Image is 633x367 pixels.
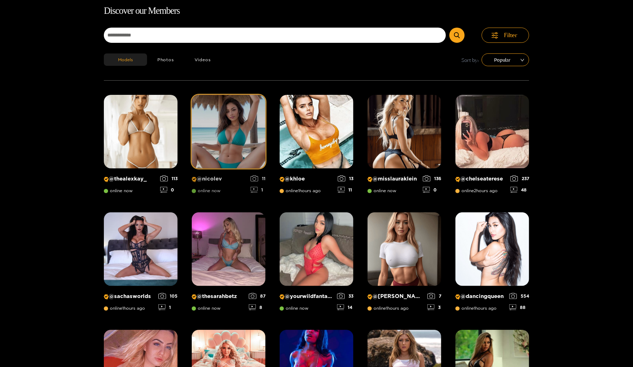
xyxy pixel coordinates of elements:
span: online 1 hours ago [455,306,497,311]
div: 87 [249,293,265,299]
span: online now [368,188,396,193]
p: @ yourwildfantasyy69 [280,293,334,300]
div: 1 [158,304,178,310]
div: 14 [337,304,353,310]
p: @ thesarahbetz [192,293,245,300]
a: Creator Profile Image: khloe@khloeonline1hours ago1311 [280,95,353,198]
div: 8 [249,304,265,310]
a: Creator Profile Image: michelle@[PERSON_NAME]online1hours ago73 [368,212,441,316]
p: @ dancingqueen [455,293,506,300]
div: 0 [423,187,441,193]
p: @ [PERSON_NAME] [368,293,424,300]
button: Models [104,53,147,66]
a: Creator Profile Image: nicolev@nicolevonline now111 [192,95,265,198]
a: Creator Profile Image: thesarahbetz@thesarahbetzonline now878 [192,212,265,316]
p: @ chelseaterese [455,176,507,182]
div: 0 [160,187,178,193]
div: 11 [251,176,265,182]
img: Creator Profile Image: yourwildfantasyy69 [280,212,353,286]
button: Videos [184,53,221,66]
span: online now [104,188,133,193]
img: Creator Profile Image: dancingqueen [455,212,529,286]
img: Creator Profile Image: sachasworlds [104,212,178,286]
div: 113 [160,176,178,182]
div: 1 [251,187,265,193]
div: 554 [509,293,529,299]
a: Creator Profile Image: thealexkay_@thealexkay_online now1130 [104,95,178,198]
span: Sort by: [461,56,479,64]
div: 88 [509,304,529,310]
h1: Discover our Members [104,4,529,18]
p: @ sachasworlds [104,293,155,300]
div: 237 [510,176,529,182]
p: @ thealexkay_ [104,176,157,182]
a: Creator Profile Image: sachasworlds@sachasworldsonline1hours ago1051 [104,212,178,316]
img: Creator Profile Image: thesarahbetz [192,212,265,286]
img: Creator Profile Image: thealexkay_ [104,95,178,168]
span: online 1 hours ago [104,306,145,311]
span: online now [192,306,220,311]
div: 7 [427,293,441,299]
img: Creator Profile Image: michelle [368,212,441,286]
img: Creator Profile Image: nicolev [192,95,265,168]
button: Submit Search [449,28,465,43]
a: Creator Profile Image: chelseaterese@chelseatereseonline2hours ago23748 [455,95,529,198]
img: Creator Profile Image: chelseaterese [455,95,529,168]
a: Creator Profile Image: yourwildfantasyy69@yourwildfantasyy69online now3314 [280,212,353,316]
div: 33 [337,293,353,299]
p: @ khloe [280,176,334,182]
div: 3 [427,304,441,310]
img: Creator Profile Image: misslauraklein [368,95,441,168]
img: Creator Profile Image: khloe [280,95,353,168]
div: 48 [510,187,529,193]
span: Popular [487,55,524,65]
span: online 1 hours ago [368,306,409,311]
div: 105 [158,293,178,299]
span: online 1 hours ago [280,188,321,193]
a: Creator Profile Image: dancingqueen@dancingqueenonline1hours ago55488 [455,212,529,316]
span: Filter [504,31,517,39]
a: Creator Profile Image: misslauraklein@misslaurakleinonline now1360 [368,95,441,198]
div: 11 [338,187,353,193]
div: sort [482,53,529,66]
div: 13 [338,176,353,182]
span: online now [192,188,220,193]
span: online 2 hours ago [455,188,498,193]
button: Photos [147,53,184,66]
span: online now [280,306,308,311]
p: @ misslauraklein [368,176,419,182]
div: 136 [423,176,441,182]
p: @ nicolev [192,176,247,182]
button: Filter [482,28,529,43]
